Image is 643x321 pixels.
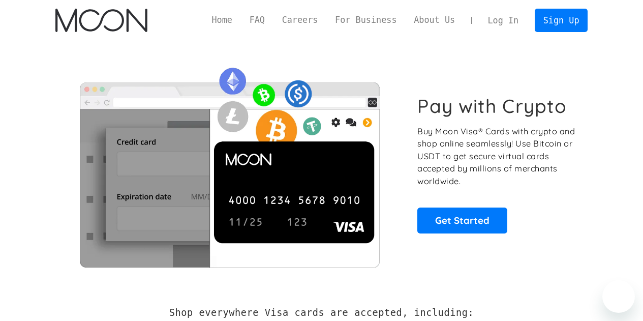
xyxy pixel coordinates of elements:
[169,307,474,318] h2: Shop everywhere Visa cards are accepted, including:
[405,14,464,26] a: About Us
[55,9,147,32] a: home
[417,125,576,188] p: Buy Moon Visa® Cards with crypto and shop online seamlessly! Use Bitcoin or USDT to get secure vi...
[273,14,326,26] a: Careers
[479,9,527,32] a: Log In
[417,95,567,118] h1: Pay with Crypto
[203,14,241,26] a: Home
[326,14,405,26] a: For Business
[602,280,635,313] iframe: Button to launch messaging window
[55,61,404,267] img: Moon Cards let you spend your crypto anywhere Visa is accepted.
[55,9,147,32] img: Moon Logo
[417,208,507,233] a: Get Started
[241,14,273,26] a: FAQ
[535,9,588,32] a: Sign Up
